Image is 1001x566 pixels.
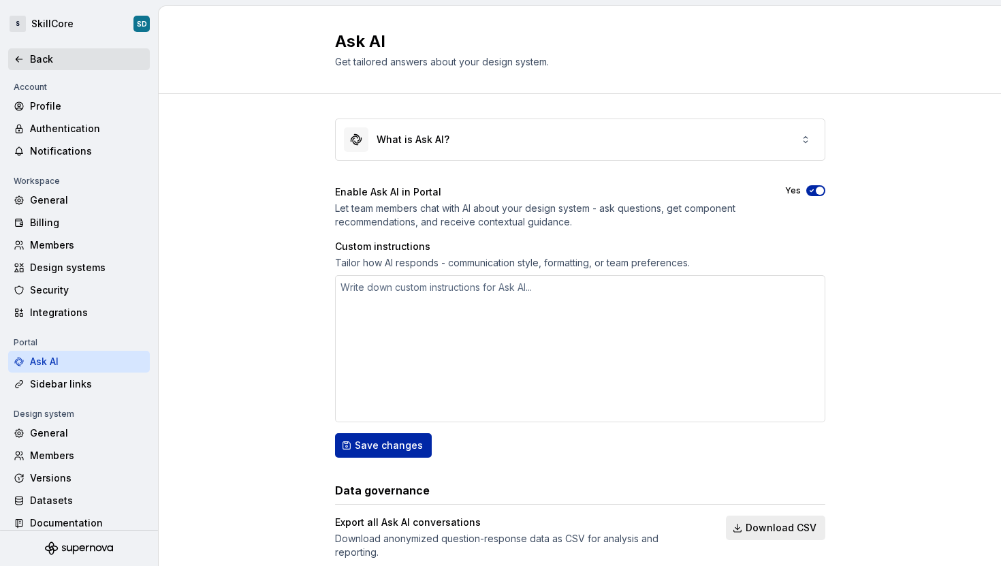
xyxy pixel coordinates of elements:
[30,494,144,507] div: Datasets
[8,467,150,489] a: Versions
[8,95,150,117] a: Profile
[8,351,150,373] a: Ask AI
[335,532,701,559] div: Download anonymized question-response data as CSV for analysis and reporting.
[8,406,80,422] div: Design system
[8,490,150,512] a: Datasets
[8,334,43,351] div: Portal
[30,193,144,207] div: General
[30,355,144,368] div: Ask AI
[30,283,144,297] div: Security
[30,516,144,530] div: Documentation
[30,52,144,66] div: Back
[335,56,549,67] span: Get tailored answers about your design system.
[45,541,113,555] svg: Supernova Logo
[355,439,423,452] span: Save changes
[8,422,150,444] a: General
[137,18,147,29] div: SD
[30,377,144,391] div: Sidebar links
[8,234,150,256] a: Members
[8,79,52,95] div: Account
[8,512,150,534] a: Documentation
[30,216,144,230] div: Billing
[30,471,144,485] div: Versions
[10,16,26,32] div: S
[8,373,150,395] a: Sidebar links
[8,212,150,234] a: Billing
[30,238,144,252] div: Members
[30,306,144,319] div: Integrations
[377,133,449,146] div: What is Ask AI?
[30,426,144,440] div: General
[8,445,150,467] a: Members
[30,144,144,158] div: Notifications
[8,118,150,140] a: Authentication
[30,449,144,462] div: Members
[8,140,150,162] a: Notifications
[335,185,761,199] div: Enable Ask AI in Portal
[3,9,155,39] button: SSkillCoreSD
[335,31,809,52] h2: Ask AI
[30,261,144,274] div: Design systems
[335,482,430,499] h3: Data governance
[746,521,816,535] span: Download CSV
[8,302,150,324] a: Integrations
[335,433,432,458] button: Save changes
[726,516,825,540] button: Download CSV
[8,48,150,70] a: Back
[335,202,761,229] div: Let team members chat with AI about your design system - ask questions, get component recommendat...
[335,256,825,270] div: Tailor how AI responds - communication style, formatting, or team preferences.
[8,257,150,279] a: Design systems
[8,173,65,189] div: Workspace
[30,99,144,113] div: Profile
[31,17,74,31] div: SkillCore
[335,240,825,253] div: Custom instructions
[30,122,144,136] div: Authentication
[335,516,701,529] div: Export all Ask AI conversations
[8,279,150,301] a: Security
[8,189,150,211] a: General
[785,185,801,196] label: Yes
